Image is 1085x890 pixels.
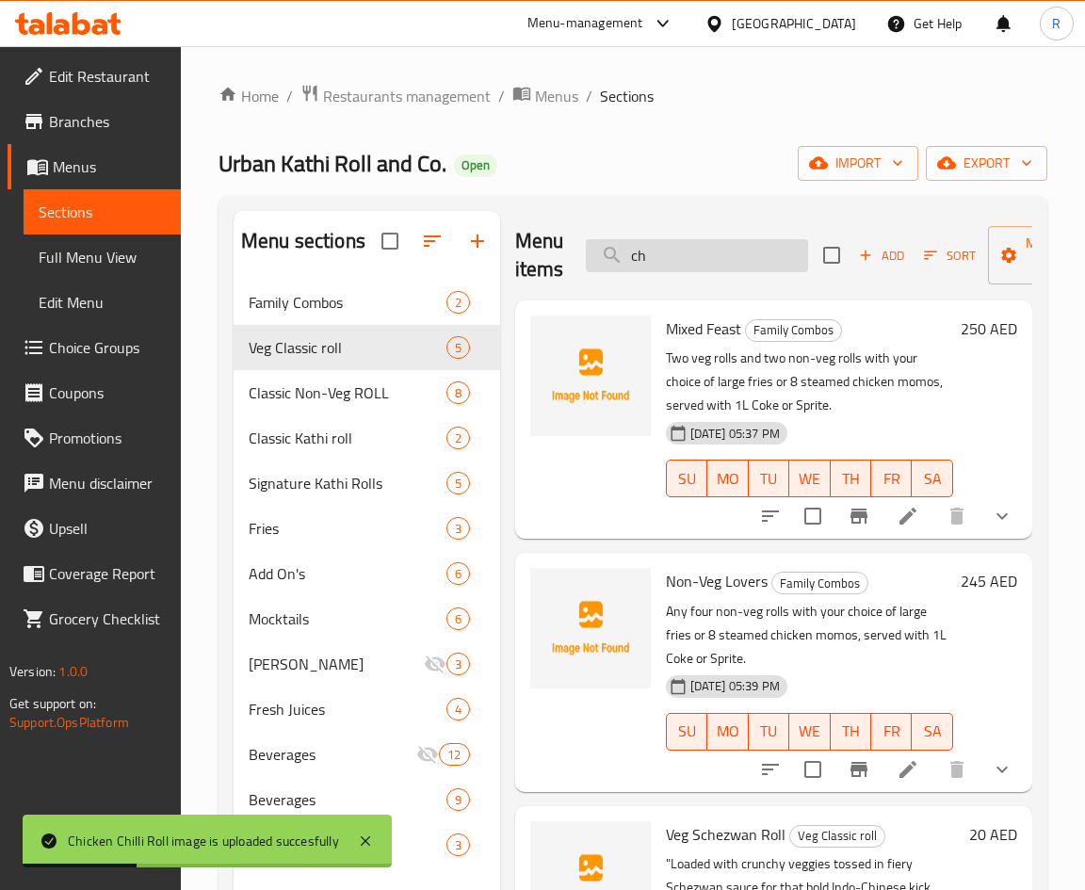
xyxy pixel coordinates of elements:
div: Mocktails6 [234,596,500,641]
div: Signature Kathi Rolls5 [234,461,500,506]
span: Edit Restaurant [49,65,166,88]
span: R [1052,13,1061,34]
span: MO [715,718,740,745]
button: WE [789,713,830,751]
a: Branches [8,99,181,144]
button: SA [912,460,952,497]
a: Coverage Report [8,551,181,596]
div: items [446,698,470,720]
span: Signature Kathi Rolls [249,472,446,494]
svg: Inactive section [424,653,446,675]
button: export [926,146,1047,181]
button: import [798,146,918,181]
span: Veg Classic roll [249,336,446,359]
span: Sections [600,85,654,107]
svg: Show Choices [991,505,1013,527]
span: 9 [447,791,469,809]
span: Beverages [249,743,416,766]
span: Grocery Checklist [49,607,166,630]
span: Family Combos [249,291,446,314]
span: Version: [9,659,56,684]
span: Fries [249,517,446,540]
li: / [286,85,293,107]
span: Menus [53,155,166,178]
button: TH [831,713,871,751]
span: export [941,152,1032,175]
div: Add On's [249,562,446,585]
span: FR [879,465,904,493]
a: Support.OpsPlatform [9,710,129,735]
span: Choice Groups [49,336,166,359]
a: Full Menu View [24,235,181,280]
h6: 20 AED [969,821,1017,848]
button: SU [666,713,707,751]
button: FR [871,460,912,497]
span: SA [919,465,945,493]
li: / [498,85,505,107]
div: Open [454,154,497,177]
span: Get support on: [9,691,96,716]
span: WE [797,718,822,745]
span: Family Combos [746,319,841,341]
span: MO [715,465,740,493]
span: TH [838,465,864,493]
h6: 245 AED [961,568,1017,594]
button: TU [749,460,789,497]
span: Classic Non-Veg ROLL [249,381,446,404]
span: Full Menu View [39,246,166,268]
div: Family Combos [771,572,868,594]
div: items [446,472,470,494]
span: Veg Schezwan Roll [666,820,785,849]
a: Sections [24,189,181,235]
div: [GEOGRAPHIC_DATA] [732,13,856,34]
p: Two veg rolls and two non-veg rolls with your choice of large fries or 8 steamed chicken momos, s... [666,347,953,417]
div: items [446,607,470,630]
a: Home [219,85,279,107]
a: Edit Restaurant [8,54,181,99]
span: Branches [49,110,166,133]
span: Sections [39,201,166,223]
span: Menu disclaimer [49,472,166,494]
span: Restaurants management [323,85,491,107]
button: show more [980,494,1025,539]
span: 6 [447,565,469,583]
span: Edit Menu [39,291,166,314]
div: [PERSON_NAME]3 [234,641,500,687]
button: MO [707,460,748,497]
a: Edit menu item [897,505,919,527]
h2: Menu sections [241,227,365,255]
span: Add [856,245,907,267]
span: WE [797,465,822,493]
span: Mixed Feast [666,315,741,343]
span: TU [756,718,782,745]
button: Branch-specific-item [836,494,882,539]
button: Add [851,241,912,270]
span: import [813,152,903,175]
span: Sort [924,245,976,267]
span: Coverage Report [49,562,166,585]
span: Coupons [49,381,166,404]
span: Urban Kathi Roll and Co. [219,142,446,185]
span: 2 [447,294,469,312]
span: Sort sections [410,218,455,264]
button: delete [934,494,980,539]
span: Classic Kathi roll [249,427,446,449]
span: SU [674,465,700,493]
span: TH [838,718,864,745]
a: Menus [8,144,181,189]
span: 1.0.0 [58,659,88,684]
button: Sort [919,241,980,270]
span: 2 [447,429,469,447]
img: Non-Veg Lovers [530,568,651,688]
div: Add On's6 [234,551,500,596]
button: MO [707,713,748,751]
div: Classic Non-Veg ROLL8 [234,370,500,415]
span: Select to update [793,750,833,789]
span: [DATE] 05:37 PM [683,425,787,443]
span: Fresh Juices [249,698,446,720]
button: FR [871,713,912,751]
span: 3 [447,655,469,673]
a: Edit menu item [897,758,919,781]
img: Mixed Feast [530,316,651,436]
li: / [586,85,592,107]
